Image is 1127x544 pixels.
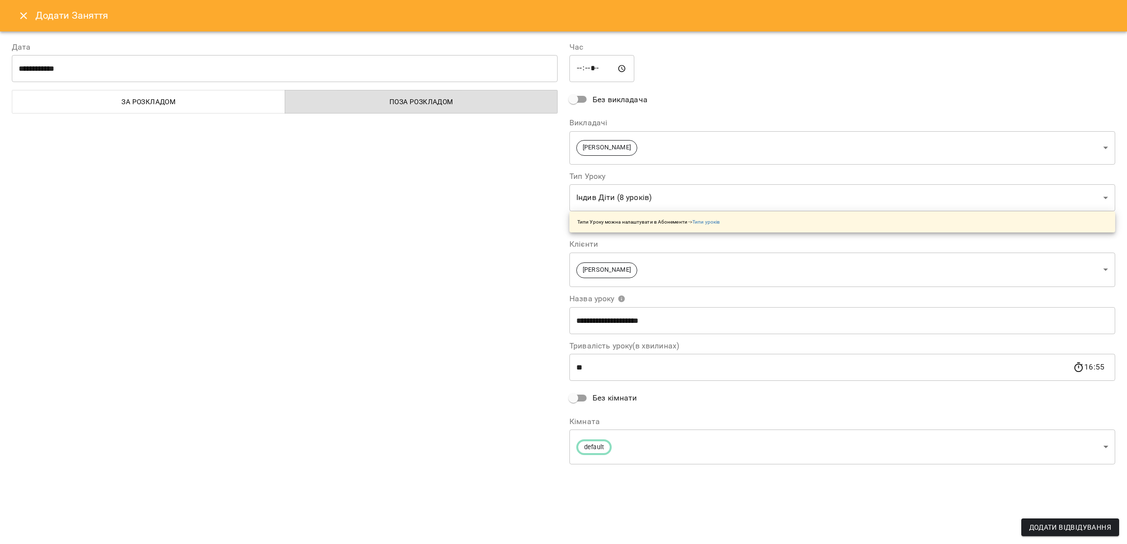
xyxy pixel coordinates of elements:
[12,90,285,114] button: За розкладом
[578,443,610,452] span: default
[577,143,637,152] span: [PERSON_NAME]
[569,342,1115,350] label: Тривалість уроку(в хвилинах)
[12,43,558,51] label: Дата
[618,295,625,303] svg: Вкажіть назву уроку або виберіть клієнтів
[1029,521,1111,533] span: Додати Відвідування
[18,96,279,108] span: За розкладом
[569,295,625,303] span: Назва уроку
[285,90,558,114] button: Поза розкладом
[569,43,1115,51] label: Час
[593,392,637,404] span: Без кімнати
[1021,518,1119,536] button: Додати Відвідування
[569,418,1115,426] label: Кімната
[577,265,637,275] span: [PERSON_NAME]
[569,184,1115,212] div: Індив Діти (8 уроків)
[569,252,1115,287] div: [PERSON_NAME]
[291,96,552,108] span: Поза розкладом
[577,218,720,226] p: Типи Уроку можна налаштувати в Абонементи ->
[593,94,648,106] span: Без викладача
[35,8,1115,23] h6: Додати Заняття
[692,219,720,225] a: Типи уроків
[12,4,35,28] button: Close
[569,131,1115,165] div: [PERSON_NAME]
[569,172,1115,180] label: Тип Уроку
[569,429,1115,464] div: default
[569,240,1115,248] label: Клієнти
[569,119,1115,127] label: Викладачі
